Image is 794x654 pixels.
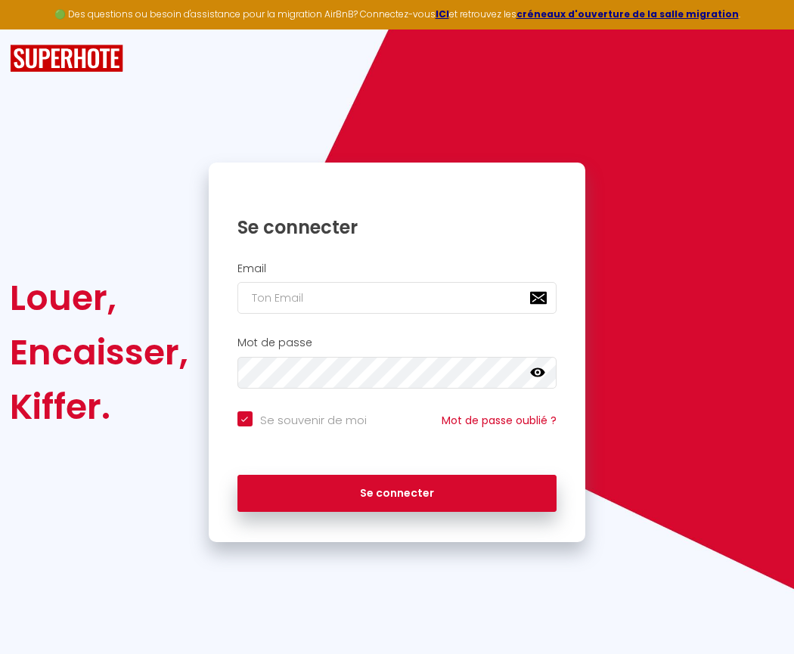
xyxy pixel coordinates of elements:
[10,380,188,434] div: Kiffer.
[237,215,557,239] h1: Se connecter
[516,8,739,20] a: créneaux d'ouverture de la salle migration
[237,262,557,275] h2: Email
[436,8,449,20] a: ICI
[237,475,557,513] button: Se connecter
[10,45,123,73] img: SuperHote logo
[10,325,188,380] div: Encaisser,
[237,282,557,314] input: Ton Email
[442,413,557,428] a: Mot de passe oublié ?
[10,271,188,325] div: Louer,
[237,336,557,349] h2: Mot de passe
